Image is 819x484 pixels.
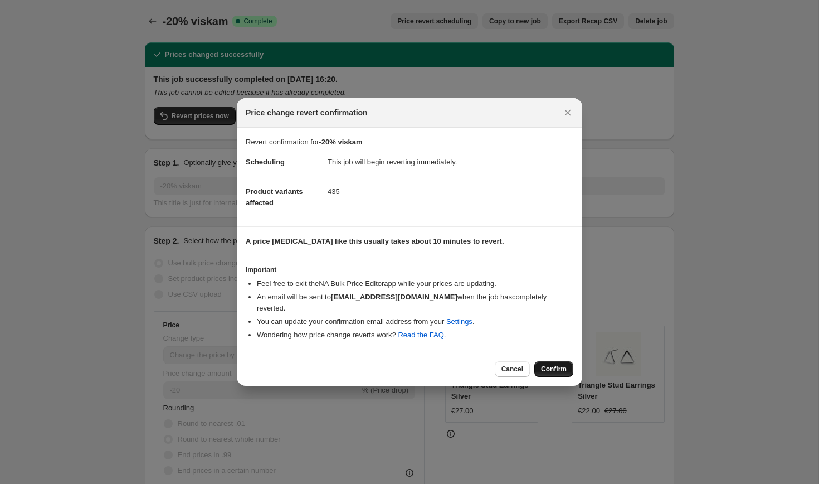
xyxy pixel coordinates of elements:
[541,365,567,374] span: Confirm
[328,148,573,177] dd: This job will begin reverting immediately.
[328,177,573,206] dd: 435
[495,361,530,377] button: Cancel
[246,187,303,207] span: Product variants affected
[534,361,573,377] button: Confirm
[398,331,443,339] a: Read the FAQ
[319,138,363,146] b: -20% viskam
[331,293,457,301] b: [EMAIL_ADDRESS][DOMAIN_NAME]
[257,316,573,327] li: You can update your confirmation email address from your .
[560,105,576,120] button: Close
[257,292,573,314] li: An email will be sent to when the job has completely reverted .
[246,265,573,274] h3: Important
[246,137,573,148] p: Revert confirmation for
[246,107,368,118] span: Price change revert confirmation
[257,330,573,341] li: Wondering how price change reverts work? .
[501,365,523,374] span: Cancel
[446,317,472,326] a: Settings
[246,158,285,166] span: Scheduling
[246,237,504,245] b: A price [MEDICAL_DATA] like this usually takes about 10 minutes to revert.
[257,278,573,289] li: Feel free to exit the NA Bulk Price Editor app while your prices are updating.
